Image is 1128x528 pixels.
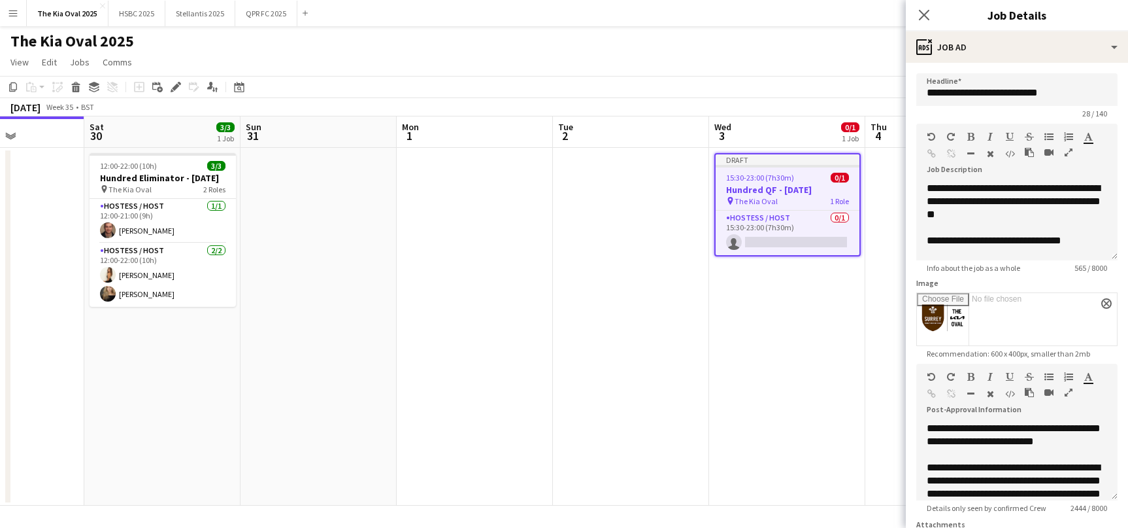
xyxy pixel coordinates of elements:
[1025,132,1034,142] button: Strikethrough
[986,149,995,159] button: Clear Formatting
[10,31,134,51] h1: The Kia Oval 2025
[927,132,936,142] button: Undo
[842,133,859,143] div: 1 Job
[81,102,94,112] div: BST
[1044,372,1053,382] button: Unordered List
[906,7,1128,24] h3: Job Details
[986,132,995,142] button: Italic
[716,211,859,255] app-card-role: Hostess / Host0/115:30-23:00 (7h30m)
[10,56,29,68] span: View
[1005,149,1014,159] button: HTML Code
[108,185,152,194] span: The Kia Oval
[726,173,794,183] span: 15:30-23:00 (7h30m)
[916,503,1057,513] span: Details only seen by confirmed Crew
[10,101,41,114] div: [DATE]
[246,121,261,133] span: Sun
[90,172,236,184] h3: Hundred Eliminator - [DATE]
[90,199,236,243] app-card-role: Hostess / Host1/112:00-21:00 (9h)[PERSON_NAME]
[871,121,887,133] span: Thu
[1044,132,1053,142] button: Unordered List
[714,153,861,256] app-job-card: Draft15:30-23:00 (7h30m)0/1Hundred QF - [DATE] The Kia Oval1 RoleHostess / Host0/115:30-23:00 (7h...
[27,1,108,26] button: The Kia Oval 2025
[558,121,573,133] span: Tue
[37,54,62,71] a: Edit
[714,121,731,133] span: Wed
[716,184,859,196] h3: Hundred QF - [DATE]
[402,121,419,133] span: Mon
[556,128,573,143] span: 2
[1044,387,1053,398] button: Insert video
[966,132,975,142] button: Bold
[966,149,975,159] button: Horizontal Line
[927,372,936,382] button: Undo
[1060,503,1118,513] span: 2444 / 8000
[217,133,234,143] div: 1 Job
[986,389,995,399] button: Clear Formatting
[100,161,157,171] span: 12:00-22:00 (10h)
[1064,387,1073,398] button: Fullscreen
[841,122,859,132] span: 0/1
[1064,132,1073,142] button: Ordered List
[1005,372,1014,382] button: Underline
[70,56,90,68] span: Jobs
[203,185,225,194] span: 2 Roles
[1005,132,1014,142] button: Underline
[1025,387,1034,398] button: Paste as plain text
[400,128,419,143] span: 1
[716,154,859,165] div: Draft
[90,153,236,307] app-job-card: 12:00-22:00 (10h)3/3Hundred Eliminator - [DATE] The Kia Oval2 RolesHostess / Host1/112:00-21:00 (...
[1064,372,1073,382] button: Ordered List
[1025,372,1034,382] button: Strikethrough
[43,102,76,112] span: Week 35
[1005,389,1014,399] button: HTML Code
[946,132,955,142] button: Redo
[42,56,57,68] span: Edit
[906,31,1128,63] div: Job Ad
[966,372,975,382] button: Bold
[869,128,887,143] span: 4
[966,389,975,399] button: Horizontal Line
[5,54,34,71] a: View
[244,128,261,143] span: 31
[986,372,995,382] button: Italic
[946,372,955,382] button: Redo
[90,243,236,307] app-card-role: Hostess / Host2/212:00-22:00 (10h)[PERSON_NAME][PERSON_NAME]
[830,196,849,206] span: 1 Role
[108,1,165,26] button: HSBC 2025
[88,128,104,143] span: 30
[1072,109,1118,118] span: 28 / 140
[235,1,297,26] button: QPR FC 2025
[831,173,849,183] span: 0/1
[90,121,104,133] span: Sat
[1084,372,1093,382] button: Text Color
[916,349,1101,359] span: Recommendation: 600 x 400px, smaller than 2mb
[207,161,225,171] span: 3/3
[1025,147,1034,158] button: Paste as plain text
[165,1,235,26] button: Stellantis 2025
[1084,132,1093,142] button: Text Color
[65,54,95,71] a: Jobs
[216,122,235,132] span: 3/3
[735,196,778,206] span: The Kia Oval
[97,54,137,71] a: Comms
[103,56,132,68] span: Comms
[1064,147,1073,158] button: Fullscreen
[1044,147,1053,158] button: Insert video
[1064,263,1118,273] span: 565 / 8000
[916,263,1031,273] span: Info about the job as a whole
[712,128,731,143] span: 3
